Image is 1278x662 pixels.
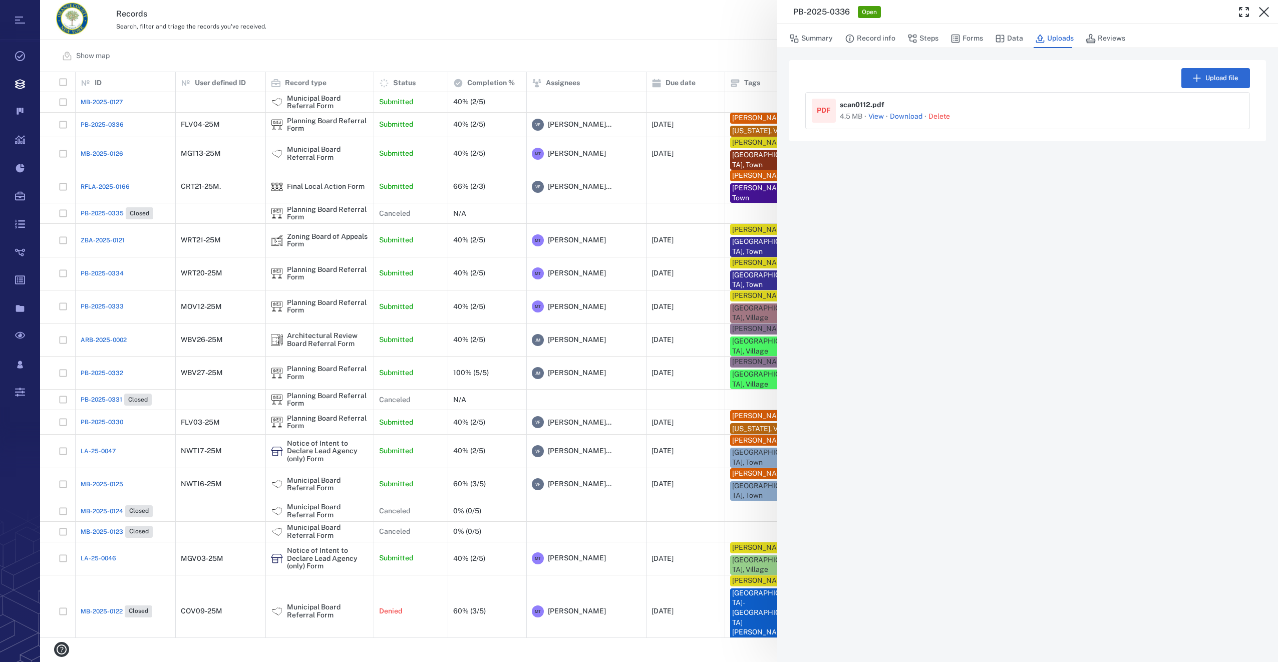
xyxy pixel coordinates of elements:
[1086,29,1125,48] button: Reviews
[793,6,850,18] h3: PB-2025-0336
[789,29,833,48] button: Summary
[922,111,928,123] p: ·
[1035,29,1074,48] button: Uploads
[817,106,831,116] div: PDF
[23,7,43,16] span: Help
[890,112,922,122] a: Download
[868,112,884,122] button: View
[840,112,862,122] div: 4.5 MB
[928,112,950,122] button: Delete
[870,101,895,108] span: . pdf
[1254,2,1274,22] button: Close
[840,101,895,108] span: scan0112
[950,29,983,48] button: Forms
[995,29,1023,48] button: Data
[1234,2,1254,22] button: Toggle Fullscreen
[907,29,938,48] button: Steps
[884,111,890,123] p: ·
[860,8,879,17] span: Open
[1181,68,1250,88] button: Upload file
[845,29,895,48] button: Record info
[862,111,868,123] p: ·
